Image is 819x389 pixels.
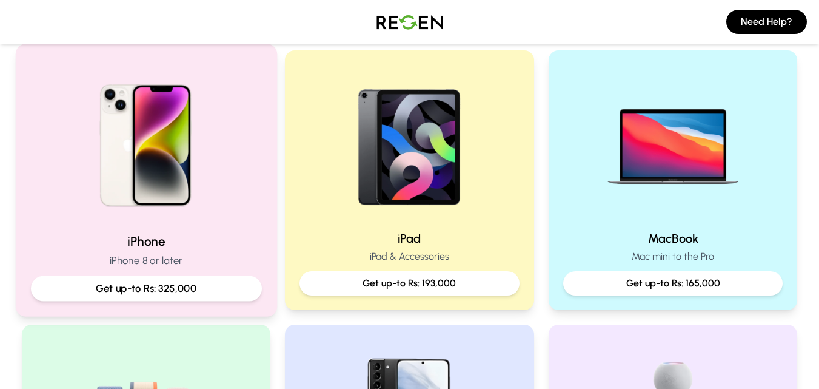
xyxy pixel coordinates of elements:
[64,59,227,223] img: iPhone
[563,230,783,247] h2: MacBook
[367,5,452,39] img: Logo
[299,249,520,264] p: iPad & Accessories
[573,276,774,291] p: Get up-to Rs: 165,000
[30,232,261,250] h2: iPhone
[299,230,520,247] h2: iPad
[595,65,750,220] img: MacBook
[563,249,783,264] p: Mac mini to the Pro
[30,253,261,268] p: iPhone 8 or later
[41,281,251,296] p: Get up-to Rs: 325,000
[726,10,807,34] button: Need Help?
[332,65,487,220] img: iPad
[309,276,510,291] p: Get up-to Rs: 193,000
